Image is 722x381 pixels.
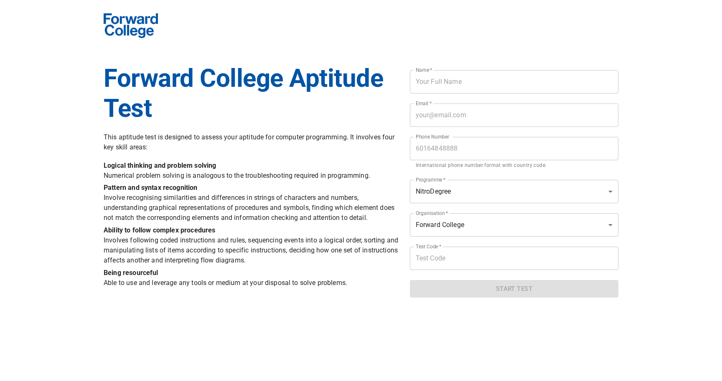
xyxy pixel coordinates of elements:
[104,63,400,124] h1: Forward College Aptitude Test
[104,183,400,223] p: Involve recognising similarities and differences in strings of characters and numbers, understand...
[104,161,400,181] p: Numerical problem solving is analogous to the troubleshooting required in programming.
[410,180,618,203] div: NitroDegree
[410,103,618,127] input: your@email.com
[410,247,618,270] input: Test Code
[104,184,198,192] b: Pattern and syntax recognition
[104,268,400,288] p: Able to use and leverage any tools or medium at your disposal to solve problems.
[104,132,400,152] p: This aptitude test is designed to assess your aptitude for computer programming. It involves four...
[104,226,215,234] b: Ability to follow complex procedures
[410,70,618,93] input: Your Full Name
[104,161,216,169] b: Logical thinking and problem solving
[410,137,618,160] input: 60164848888
[104,269,158,277] b: Being resourceful
[104,13,158,38] img: Forward School
[416,161,613,170] p: International phone number format with country code.
[410,213,618,237] div: NitroDegree
[104,225,400,265] p: Involves following coded instructions and rules, sequencing events into a logical order, sorting ...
